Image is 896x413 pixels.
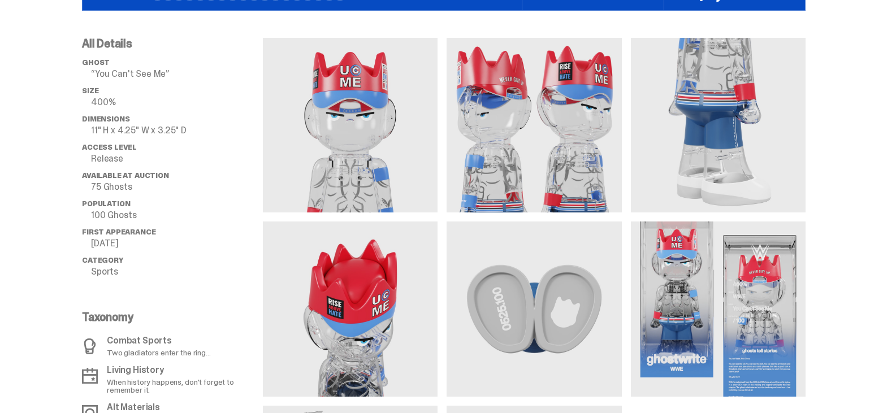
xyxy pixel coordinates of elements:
p: When history happens, don't forget to remember it. [107,378,256,394]
p: 400% [91,98,263,107]
span: Category [82,255,123,265]
span: ghost [82,58,110,67]
p: All Details [82,38,263,49]
p: “You Can't See Me” [91,69,263,79]
img: media gallery image [631,38,806,212]
p: Living History [107,366,256,375]
p: 11" H x 4.25" W x 3.25" D [91,126,263,135]
p: Combat Sports [107,336,211,345]
p: Two gladiators enter the ring... [107,349,211,357]
p: [DATE] [91,239,263,248]
p: 75 Ghosts [91,182,263,192]
span: Population [82,199,130,208]
img: media gallery image [631,221,806,396]
span: Access Level [82,142,137,152]
img: media gallery image [447,221,621,396]
span: Size [82,86,98,95]
span: Dimensions [82,114,129,124]
p: Sports [91,267,263,276]
p: Release [91,154,263,163]
span: Available at Auction [82,171,169,180]
img: media gallery image [263,221,438,396]
p: Taxonomy [82,311,256,323]
p: 100 Ghosts [91,211,263,220]
img: media gallery image [263,38,438,212]
img: media gallery image [447,38,621,212]
span: First Appearance [82,227,155,237]
p: Alt Materials [107,403,184,412]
